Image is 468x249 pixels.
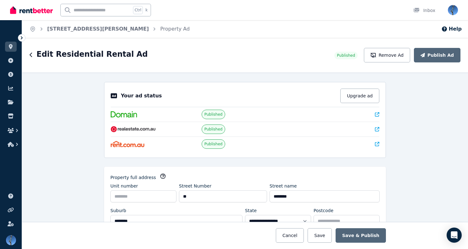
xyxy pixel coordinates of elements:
img: RealEstate.com.au [111,126,156,132]
img: Domain.com.au [111,111,137,118]
img: donelks@bigpond.com [448,5,458,15]
label: Suburb [110,207,126,214]
label: Unit number [110,183,138,189]
div: Open Intercom Messenger [447,228,462,243]
button: Publish Ad [414,48,460,62]
span: Published [204,127,223,132]
img: Rent.com.au [111,141,144,147]
img: RentBetter [10,5,53,15]
button: Save [308,228,331,243]
button: Remove Ad [364,48,410,62]
label: Postcode [314,207,333,214]
div: Inbox [413,7,435,14]
button: Save & Publish [336,228,386,243]
button: Upgrade ad [340,89,379,103]
button: Cancel [276,228,304,243]
p: Your ad status [121,92,162,100]
span: Published [204,142,223,147]
label: Street name [270,183,297,189]
label: State [245,207,257,214]
nav: Breadcrumb [22,20,197,38]
span: Ctrl [133,6,143,14]
span: Published [337,53,355,58]
a: [STREET_ADDRESS][PERSON_NAME] [47,26,149,32]
span: Published [204,112,223,117]
a: Property Ad [160,26,190,32]
button: Help [441,25,462,33]
label: Street Number [179,183,211,189]
img: donelks@bigpond.com [6,235,16,245]
h1: Edit Residential Rental Ad [36,49,148,59]
label: Property full address [110,174,156,181]
span: k [145,8,148,13]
